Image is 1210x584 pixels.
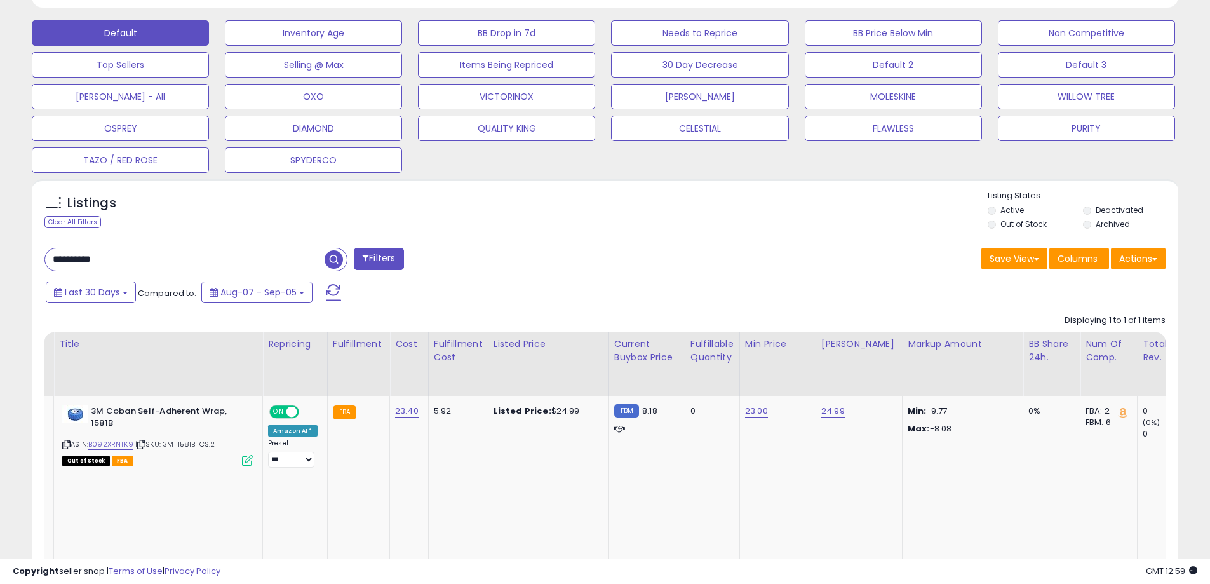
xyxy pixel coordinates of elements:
div: Current Buybox Price [614,337,680,364]
span: Compared to: [138,287,196,299]
button: Non Competitive [998,20,1175,46]
button: Top Sellers [32,52,209,78]
button: Selling @ Max [225,52,402,78]
a: B092XRNTK9 [88,439,133,450]
strong: Max: [908,423,930,435]
span: FBA [112,456,133,466]
span: Last 30 Days [65,286,120,299]
button: Needs to Reprice [611,20,788,46]
div: [PERSON_NAME] [821,337,897,351]
div: Title [59,337,257,351]
button: VICTORINOX [418,84,595,109]
button: Default 3 [998,52,1175,78]
span: Aug-07 - Sep-05 [220,286,297,299]
div: Fulfillment Cost [434,337,483,364]
span: ON [271,407,286,418]
label: Deactivated [1096,205,1143,215]
button: TAZO / RED ROSE [32,147,209,173]
button: WILLOW TREE [998,84,1175,109]
div: Cost [395,337,423,351]
div: Num of Comp. [1086,337,1132,364]
div: Amazon AI * [268,425,318,437]
span: All listings that are currently out of stock and unavailable for purchase on Amazon [62,456,110,466]
small: FBA [333,405,356,419]
button: SPYDERCO [225,147,402,173]
a: Privacy Policy [165,565,220,577]
div: 0 [690,405,730,417]
div: Displaying 1 to 1 of 1 items [1065,315,1166,327]
strong: Min: [908,405,927,417]
button: [PERSON_NAME] - All [32,84,209,109]
button: Default 2 [805,52,982,78]
p: -8.08 [908,423,1013,435]
label: Out of Stock [1000,219,1047,229]
div: Listed Price [494,337,603,351]
p: Listing States: [988,190,1178,202]
a: 24.99 [821,405,845,418]
div: 0% [1028,405,1070,417]
a: 23.40 [395,405,419,418]
button: Filters [354,248,403,270]
button: Columns [1049,248,1109,269]
span: Columns [1058,252,1098,265]
button: Items Being Repriced [418,52,595,78]
label: Active [1000,205,1024,215]
div: Total Rev. [1143,337,1189,364]
div: $24.99 [494,405,599,417]
button: MOLESKINE [805,84,982,109]
button: Inventory Age [225,20,402,46]
a: Terms of Use [109,565,163,577]
div: FBA: 2 [1086,405,1127,417]
span: | SKU: 3M-1581B-CS.2 [135,439,215,449]
button: DIAMOND [225,116,402,141]
button: Last 30 Days [46,282,136,303]
button: OXO [225,84,402,109]
div: Clear All Filters [44,216,101,228]
div: Fulfillable Quantity [690,337,734,364]
button: Save View [981,248,1047,269]
div: Markup Amount [908,337,1018,351]
h5: Listings [67,194,116,212]
a: 23.00 [745,405,768,418]
div: Repricing [268,337,322,351]
button: BB Drop in 7d [418,20,595,46]
span: 2025-10-7 12:59 GMT [1146,565,1197,577]
small: FBM [614,404,639,418]
button: BB Price Below Min [805,20,982,46]
button: PURITY [998,116,1175,141]
b: 3M Coban Self-Adherent Wrap, 1581B [91,405,245,432]
b: Listed Price: [494,405,551,417]
button: Default [32,20,209,46]
span: 8.18 [642,405,657,417]
div: 0 [1143,428,1194,440]
p: -9.77 [908,405,1013,417]
button: [PERSON_NAME] [611,84,788,109]
div: ASIN: [62,405,253,465]
div: 0 [1143,405,1194,417]
button: Aug-07 - Sep-05 [201,282,313,303]
div: Fulfillment [333,337,384,351]
strong: Copyright [13,565,59,577]
small: (0%) [1143,418,1160,428]
span: OFF [297,407,318,418]
button: FLAWLESS [805,116,982,141]
div: 5.92 [434,405,478,417]
div: Preset: [268,439,318,468]
div: Min Price [745,337,810,351]
button: 30 Day Decrease [611,52,788,78]
label: Archived [1096,219,1130,229]
button: Actions [1111,248,1166,269]
div: BB Share 24h. [1028,337,1075,364]
img: 41OslMDSwaS._SL40_.jpg [62,405,88,423]
button: QUALITY KING [418,116,595,141]
div: FBM: 6 [1086,417,1127,428]
button: CELESTIAL [611,116,788,141]
div: seller snap | | [13,566,220,578]
button: OSPREY [32,116,209,141]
